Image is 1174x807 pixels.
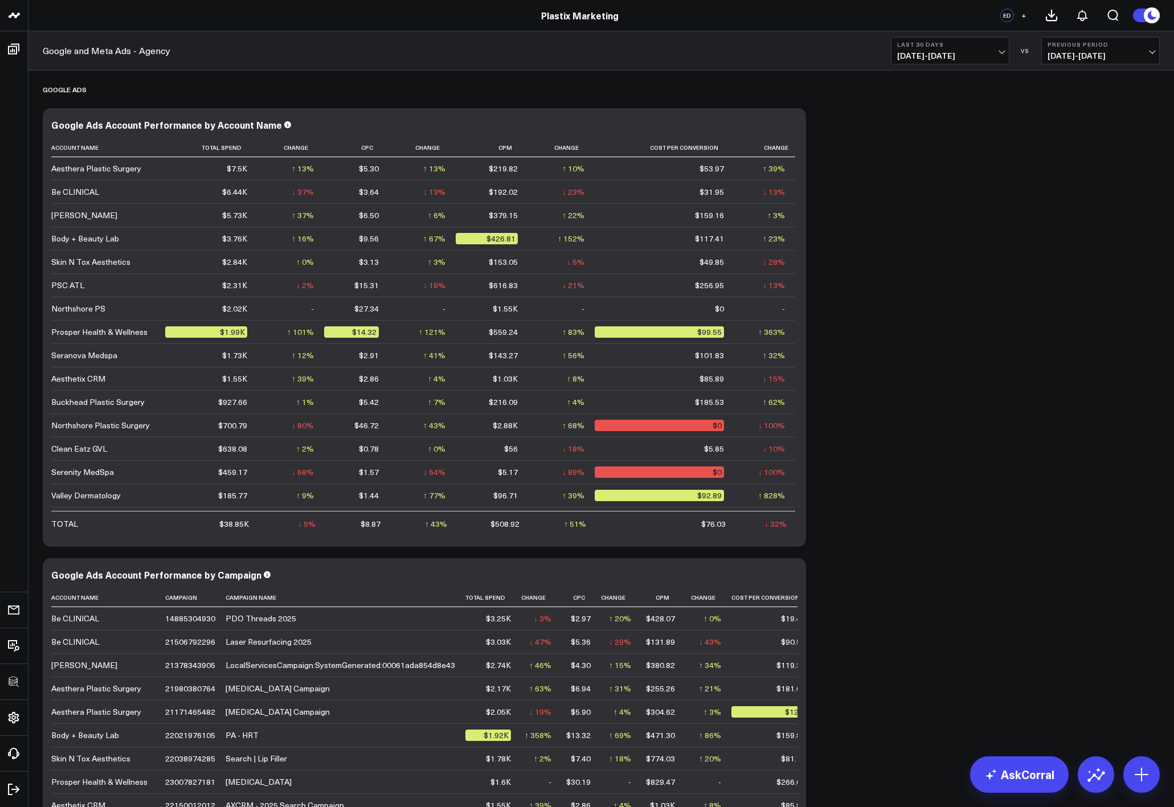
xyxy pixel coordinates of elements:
div: $1.73K [222,350,247,361]
th: Change [257,138,324,157]
div: - [718,776,721,788]
div: ↑ 69% [609,730,631,741]
div: PSC ATL [51,280,84,291]
div: $6.94 [571,683,591,694]
div: ↓ 100% [758,466,785,478]
th: Change [685,588,731,607]
div: ↓ 47% [529,636,551,648]
a: Plastix Marketing [541,9,619,22]
div: Be CLINICAL [51,636,99,648]
th: Change [528,138,595,157]
div: ↓ 80% [292,420,314,431]
div: ↓ 100% [758,420,785,431]
div: ↑ 3% [767,210,785,221]
div: 21378343905 [165,659,215,671]
div: ↓ 10% [763,443,785,454]
div: $7.5K [227,163,247,174]
div: ↓ 5% [567,256,584,268]
div: ↑ 7% [428,396,445,408]
div: ↑ 1% [296,396,314,408]
div: 21171465482 [165,706,215,718]
div: $5.30 [359,163,379,174]
div: ↓ 13% [763,186,785,198]
th: Account Name [51,138,165,157]
div: ↑ 37% [292,210,314,221]
div: $219.82 [489,163,518,174]
div: Clean Eatz GVL [51,443,107,454]
div: $255.26 [646,683,675,694]
div: [MEDICAL_DATA] Campaign [226,683,330,694]
th: Total Spend [165,138,257,157]
div: $181.02 [776,683,805,694]
th: Total Spend [465,588,521,607]
div: $2.91 [359,350,379,361]
div: $31.95 [700,186,724,198]
div: ED [1000,9,1014,22]
div: $2.86 [359,373,379,384]
div: ↓ 23% [562,186,584,198]
div: $185.53 [695,396,724,408]
div: $1.78K [486,753,511,764]
div: - [443,303,445,314]
div: ↑ 21% [699,683,721,694]
div: ↑ 0% [428,443,445,454]
div: ↓ 54% [423,466,445,478]
div: $2.97 [571,613,591,624]
div: ↓ 89% [562,466,584,478]
div: $700.79 [218,420,247,431]
div: ↑ 34% [699,659,721,671]
div: $304.62 [646,706,675,718]
div: $4.30 [571,659,591,671]
div: ↑ 4% [428,373,445,384]
div: $2.05K [486,706,511,718]
div: ↑ 56% [562,350,584,361]
div: Google Ads [43,76,87,103]
div: $256.95 [695,280,724,291]
div: Body + Beauty Lab [51,233,119,244]
div: PA - HRT [226,730,259,741]
div: $30.19 [566,776,591,788]
div: ↑ 41% [423,350,445,361]
div: ↑ 3% [703,706,721,718]
div: ↓ 43% [699,636,721,648]
div: ↓ 19% [529,706,551,718]
div: $616.83 [489,280,518,291]
div: ↑ 32% [763,350,785,361]
div: ↑ 83% [562,326,584,338]
div: ↑ 4% [613,706,631,718]
b: Last 30 Days [897,41,1003,48]
div: Seranova Medspa [51,350,117,361]
div: $3.03K [486,636,511,648]
div: $1.55K [222,373,247,384]
div: $774.03 [646,753,675,764]
div: $459.17 [218,466,247,478]
div: ↑ 13% [292,163,314,174]
div: Serenity MedSpa [51,466,114,478]
div: - [549,776,551,788]
div: ↑ 828% [758,490,785,501]
div: ↑ 6% [428,210,445,221]
div: $1.03K [493,373,518,384]
div: $19.47 [781,613,805,624]
div: ↓ 18% [562,443,584,454]
div: $7.40 [571,753,591,764]
div: ↓ 13% [423,186,445,198]
div: ↓ 21% [562,280,584,291]
div: ↓ 2% [296,280,314,291]
div: $2.31K [222,280,247,291]
div: $1.99K [165,326,247,338]
div: $559.24 [489,326,518,338]
th: Cpm [456,138,528,157]
div: ↑ 4% [567,396,584,408]
div: Buckhead Plastic Surgery [51,396,145,408]
div: ↑ 20% [699,753,721,764]
div: [MEDICAL_DATA] Campaign [226,706,330,718]
div: $99.55 [595,326,723,338]
div: $5.42 [359,396,379,408]
div: $90.56 [781,636,805,648]
div: ↑ 63% [529,683,551,694]
div: $38.85K [219,518,249,530]
div: $216.09 [489,396,518,408]
th: Change [734,138,795,157]
div: $3.13 [359,256,379,268]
